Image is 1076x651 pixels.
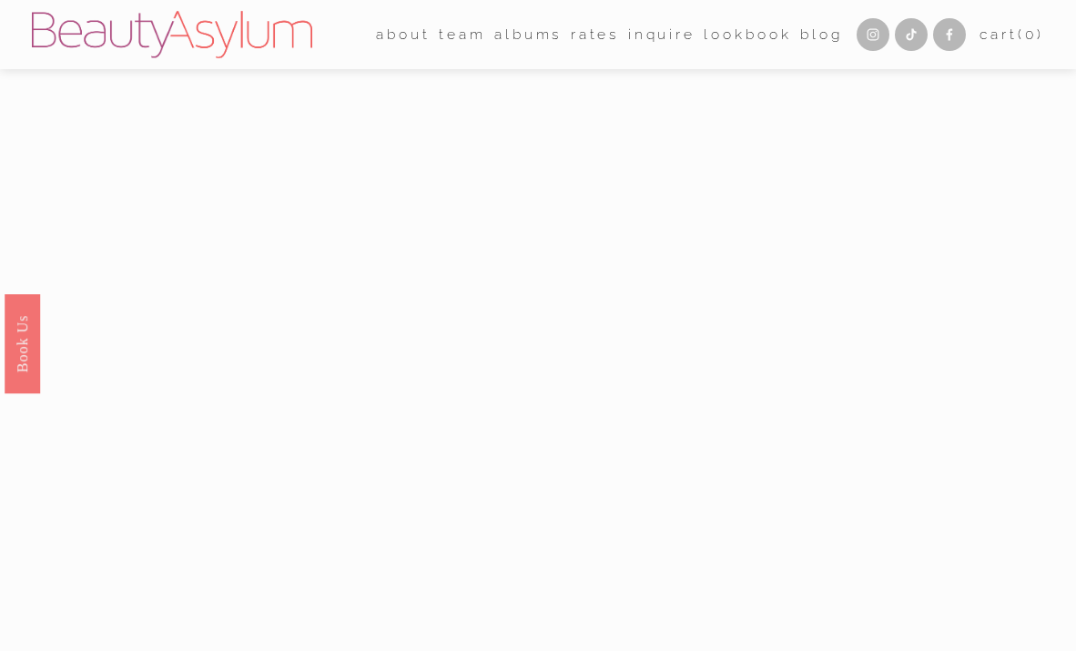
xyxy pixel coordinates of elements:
a: Blog [800,20,843,48]
span: ( ) [1018,25,1044,43]
a: Rates [571,20,619,48]
a: Instagram [857,18,889,51]
span: team [439,22,486,47]
img: Beauty Asylum | Bridal Hair &amp; Makeup Charlotte &amp; Atlanta [32,11,311,58]
span: about [376,22,430,47]
a: folder dropdown [439,20,486,48]
a: albums [494,20,562,48]
a: Facebook [933,18,966,51]
a: TikTok [895,18,928,51]
a: Inquire [628,20,695,48]
a: Book Us [5,293,40,392]
a: Lookbook [704,20,791,48]
a: 0 items in cart [980,22,1043,47]
span: 0 [1025,25,1037,43]
a: folder dropdown [376,20,430,48]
